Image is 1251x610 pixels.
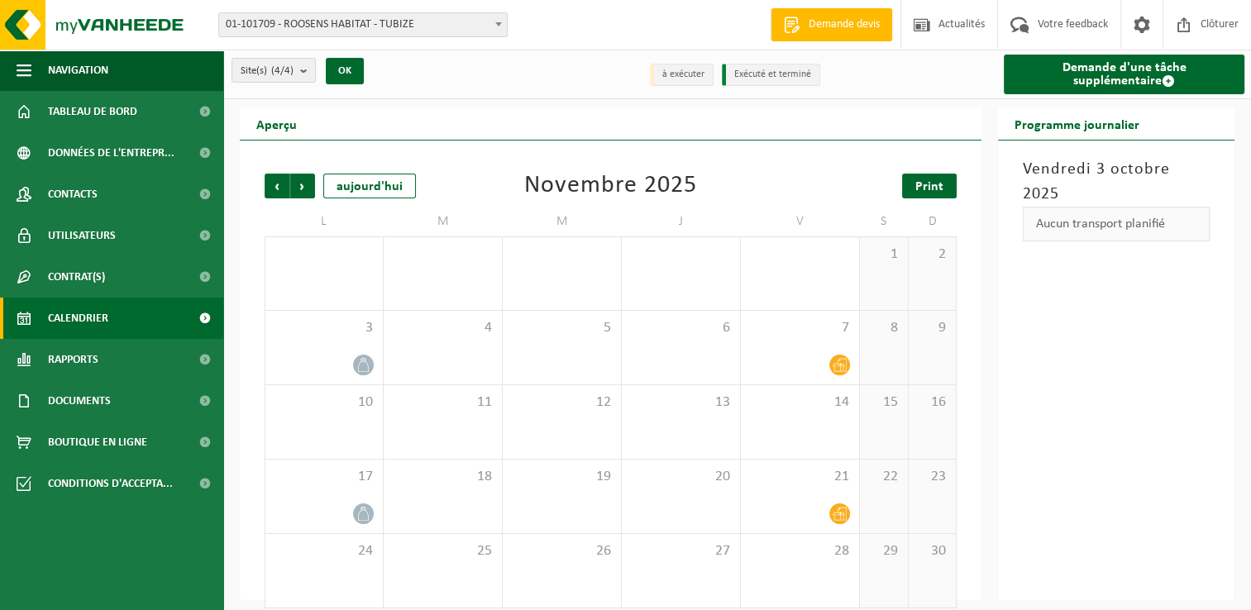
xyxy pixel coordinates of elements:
[392,542,494,560] span: 25
[902,174,957,198] a: Print
[630,319,732,337] span: 6
[524,174,697,198] div: Novembre 2025
[909,207,957,236] td: D
[48,298,108,339] span: Calendrier
[503,207,622,236] td: M
[917,393,948,412] span: 16
[1023,207,1210,241] div: Aucun transport planifié
[218,12,508,37] span: 01-101709 - ROOSENS HABITAT - TUBIZE
[219,13,507,36] span: 01-101709 - ROOSENS HABITAT - TUBIZE
[48,339,98,380] span: Rapports
[630,393,732,412] span: 13
[917,245,948,264] span: 2
[48,215,116,256] span: Utilisateurs
[741,207,860,236] td: V
[622,207,741,236] td: J
[48,174,98,215] span: Contacts
[241,59,294,83] span: Site(s)
[650,64,714,86] li: à exécuter
[232,58,316,83] button: Site(s)(4/4)
[805,17,884,33] span: Demande devis
[240,107,313,140] h2: Aperçu
[48,256,105,298] span: Contrat(s)
[868,542,900,560] span: 29
[917,542,948,560] span: 30
[749,468,851,486] span: 21
[630,468,732,486] span: 20
[1023,157,1210,207] h3: Vendredi 3 octobre 2025
[917,468,948,486] span: 23
[749,542,851,560] span: 28
[868,468,900,486] span: 22
[274,319,375,337] span: 3
[265,174,289,198] span: Précédent
[917,319,948,337] span: 9
[271,65,294,76] count: (4/4)
[384,207,503,236] td: M
[274,468,375,486] span: 17
[274,542,375,560] span: 24
[323,174,416,198] div: aujourd'hui
[48,463,173,504] span: Conditions d'accepta...
[48,422,147,463] span: Boutique en ligne
[326,58,364,84] button: OK
[511,393,613,412] span: 12
[722,64,820,86] li: Exécuté et terminé
[265,207,384,236] td: L
[290,174,315,198] span: Suivant
[868,393,900,412] span: 15
[48,91,137,132] span: Tableau de bord
[771,8,892,41] a: Demande devis
[392,319,494,337] span: 4
[868,245,900,264] span: 1
[749,319,851,337] span: 7
[511,319,613,337] span: 5
[860,207,909,236] td: S
[511,542,613,560] span: 26
[511,468,613,486] span: 19
[392,393,494,412] span: 11
[392,468,494,486] span: 18
[48,50,108,91] span: Navigation
[48,132,174,174] span: Données de l'entrepr...
[998,107,1156,140] h2: Programme journalier
[1004,55,1244,94] a: Demande d'une tâche supplémentaire
[48,380,111,422] span: Documents
[749,393,851,412] span: 14
[868,319,900,337] span: 8
[915,180,943,193] span: Print
[274,393,375,412] span: 10
[630,542,732,560] span: 27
